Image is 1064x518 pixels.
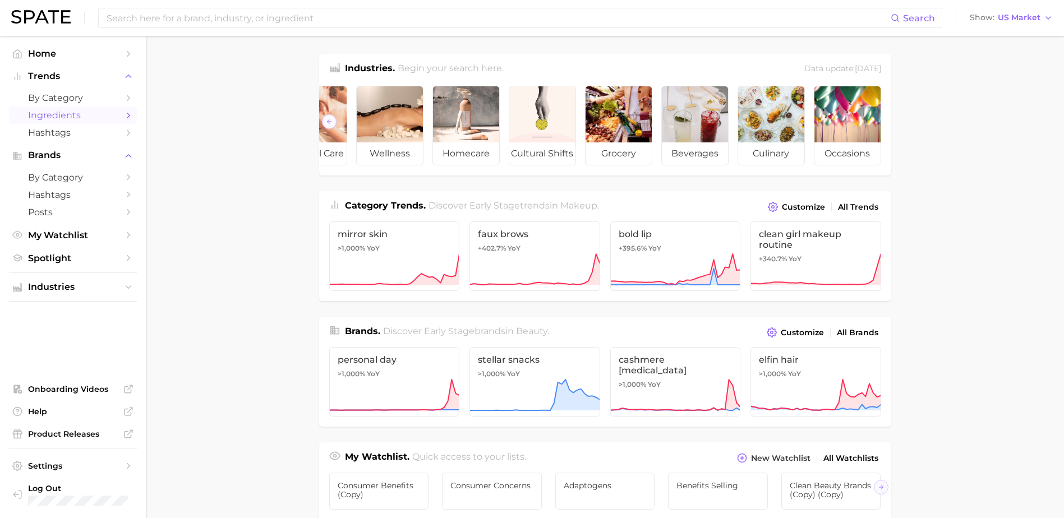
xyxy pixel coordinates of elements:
[661,86,729,165] a: beverages
[9,403,137,420] a: Help
[759,229,873,250] span: clean girl makeup routine
[764,325,826,340] button: Customize
[28,461,118,471] span: Settings
[508,244,521,253] span: YoY
[469,347,600,417] a: stellar snacks>1,000% YoY
[509,142,575,165] span: cultural shifts
[357,142,423,165] span: wellness
[9,381,137,397] a: Onboarding Videos
[433,142,499,165] span: homecare
[821,451,881,466] a: All Watchlists
[9,107,137,124] a: Ingredients
[9,203,137,221] a: Posts
[9,226,137,244] a: My Watchlist
[648,380,661,389] span: YoY
[814,142,881,165] span: occasions
[509,86,576,165] a: cultural shifts
[338,354,452,365] span: personal day
[662,142,728,165] span: beverages
[432,86,500,165] a: homecare
[676,481,759,490] span: Benefits Selling
[619,244,647,252] span: +395.6%
[28,406,118,417] span: Help
[338,244,365,252] span: >1,000%
[790,481,873,499] span: Clean Beauty Brands (copy) (copy)
[9,124,137,141] a: Hashtags
[610,221,741,291] a: bold lip+395.6% YoY
[751,454,810,463] span: New Watchlist
[9,249,137,267] a: Spotlight
[442,473,542,510] a: Consumer Concerns
[105,8,891,27] input: Search here for a brand, industry, or ingredient
[11,10,71,24] img: SPATE
[478,229,592,239] span: faux brows
[9,480,137,509] a: Log out. Currently logged in with e-mail jennifer.king@symrise.com.
[28,127,118,138] span: Hashtags
[648,244,661,253] span: YoY
[28,189,118,200] span: Hashtags
[838,202,878,212] span: All Trends
[970,15,994,21] span: Show
[450,481,533,490] span: Consumer Concerns
[585,86,652,165] a: grocery
[367,369,380,378] span: YoY
[338,369,365,378] span: >1,000%
[750,221,881,291] a: clean girl makeup routine+340.7% YoY
[9,45,137,62] a: Home
[338,481,421,499] span: Consumer Benefits (copy)
[903,13,935,24] span: Search
[781,473,881,510] a: Clean Beauty Brands (copy) (copy)
[345,200,426,211] span: Category Trends .
[329,473,429,510] a: Consumer Benefits (copy)
[781,328,824,337] span: Customize
[28,92,118,103] span: by Category
[759,369,786,378] span: >1,000%
[9,68,137,85] button: Trends
[804,62,881,77] div: Data update: [DATE]
[837,328,878,337] span: All Brands
[28,429,118,439] span: Product Releases
[610,347,741,417] a: cashmere [MEDICAL_DATA]>1,000% YoY
[9,89,137,107] a: by Category
[823,454,878,463] span: All Watchlists
[560,200,597,211] span: makeup
[329,221,460,291] a: mirror skin>1,000% YoY
[345,62,395,77] h1: Industries.
[789,255,802,263] span: YoY
[429,200,599,211] span: Discover Early Stage trends in .
[759,255,787,263] span: +340.7%
[834,325,881,340] a: All Brands
[28,71,118,81] span: Trends
[469,221,600,291] a: faux brows+402.7% YoY
[9,186,137,203] a: Hashtags
[28,483,135,493] span: Log Out
[412,450,526,466] h2: Quick access to your lists.
[9,279,137,295] button: Industries
[367,244,380,253] span: YoY
[835,200,881,215] a: All Trends
[478,244,506,252] span: +402.7%
[788,369,801,378] span: YoY
[738,142,804,165] span: culinary
[750,347,881,417] a: elfin hair>1,000% YoY
[668,473,768,510] a: Benefits Selling
[619,354,733,376] span: cashmere [MEDICAL_DATA]
[782,202,825,212] span: Customize
[28,282,118,292] span: Industries
[345,450,409,466] h1: My Watchlist.
[28,48,118,59] span: Home
[874,480,888,494] button: Scroll Right
[28,207,118,218] span: Posts
[9,147,137,164] button: Brands
[765,199,827,215] button: Customize
[478,354,592,365] span: stellar snacks
[967,11,1056,25] button: ShowUS Market
[322,114,337,129] button: Scroll Left
[516,326,547,336] span: beauty
[998,15,1040,21] span: US Market
[9,169,137,186] a: by Category
[329,347,460,417] a: personal day>1,000% YoY
[28,253,118,263] span: Spotlight
[478,369,505,378] span: >1,000%
[586,142,652,165] span: grocery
